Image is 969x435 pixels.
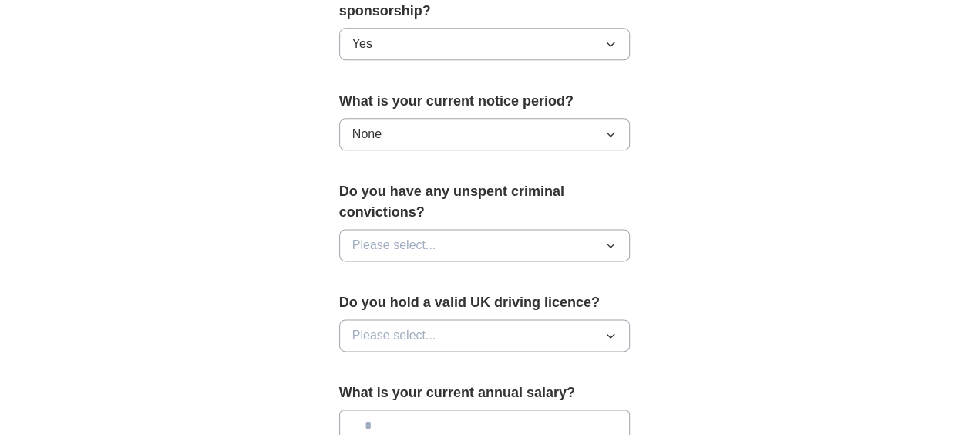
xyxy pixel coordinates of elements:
[339,118,631,150] button: None
[339,292,631,313] label: Do you hold a valid UK driving licence?
[352,326,436,345] span: Please select...
[339,91,631,112] label: What is your current notice period?
[352,125,382,143] span: None
[339,383,631,403] label: What is your current annual salary?
[352,35,372,53] span: Yes
[339,28,631,60] button: Yes
[352,236,436,255] span: Please select...
[339,319,631,352] button: Please select...
[339,229,631,261] button: Please select...
[339,181,631,223] label: Do you have any unspent criminal convictions?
